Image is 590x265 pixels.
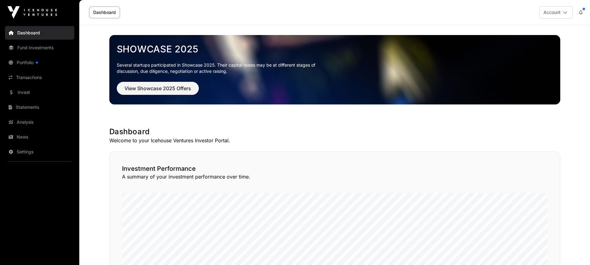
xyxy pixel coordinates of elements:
[117,43,553,55] a: Showcase 2025
[5,86,74,99] a: Invest
[5,130,74,144] a: News
[117,82,199,95] button: View Showcase 2025 Offers
[5,145,74,159] a: Settings
[5,56,74,69] a: Portfolio
[89,7,120,18] a: Dashboard
[7,6,57,19] img: Icehouse Ventures Logo
[540,6,573,19] button: Account
[125,85,191,92] span: View Showcase 2025 Offers
[559,235,590,265] iframe: Chat Widget
[5,115,74,129] a: Analysis
[122,173,548,180] p: A summary of your investment performance over time.
[109,35,560,104] img: Showcase 2025
[5,41,74,55] a: Fund Investments
[117,62,325,74] p: Several startups participated in Showcase 2025. Their capital raises may be at different stages o...
[5,71,74,84] a: Transactions
[117,88,199,94] a: View Showcase 2025 Offers
[5,100,74,114] a: Statements
[109,127,560,137] h1: Dashboard
[109,137,560,144] p: Welcome to your Icehouse Ventures Investor Portal.
[122,164,548,173] h2: Investment Performance
[5,26,74,40] a: Dashboard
